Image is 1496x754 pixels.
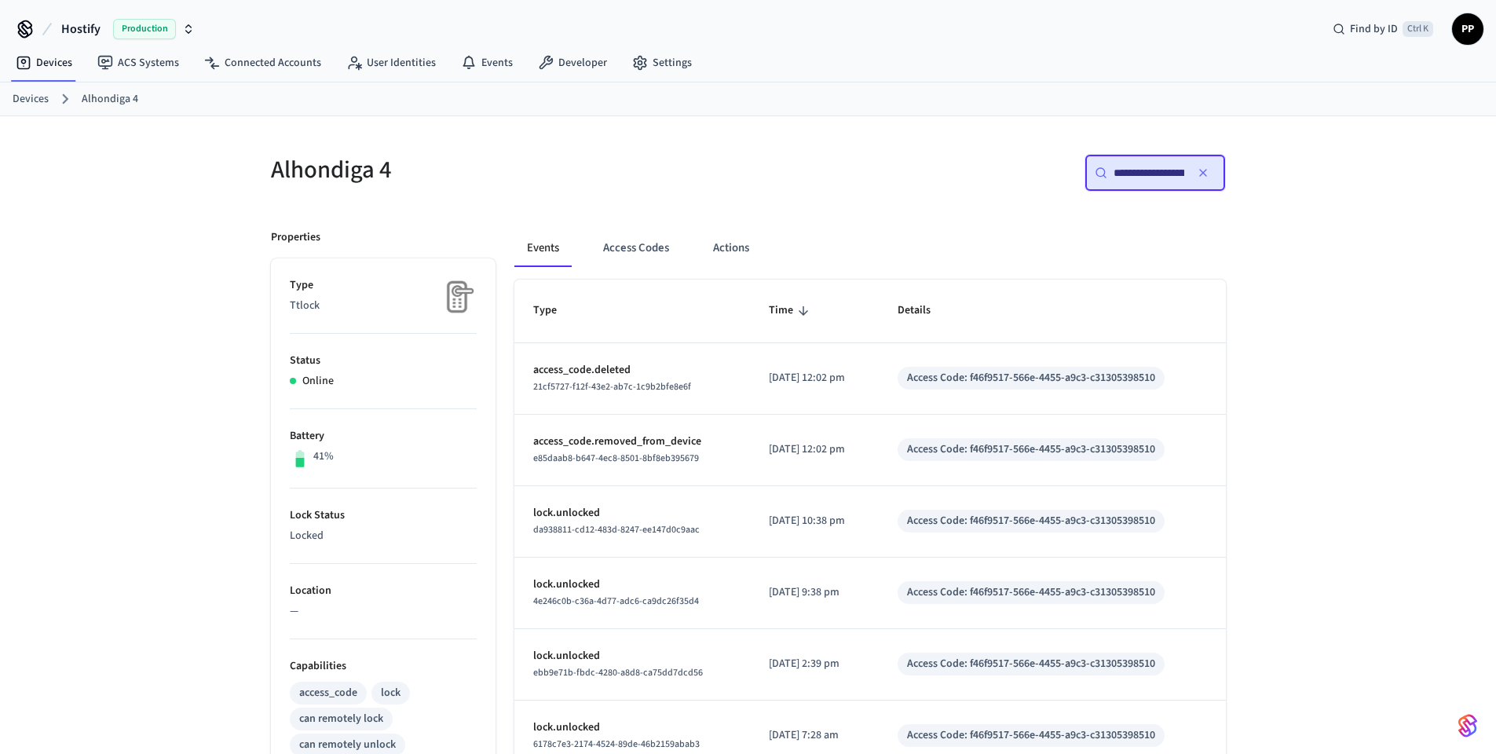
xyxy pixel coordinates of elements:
[769,727,861,744] p: [DATE] 7:28 am
[3,49,85,77] a: Devices
[1458,713,1477,738] img: SeamLogoGradient.69752ec5.svg
[907,513,1155,529] div: Access Code: f46f9517-566e-4455-a9c3-c31305398510
[290,298,477,314] p: Ttlock
[61,20,101,38] span: Hostify
[381,685,401,701] div: lock
[334,49,448,77] a: User Identities
[271,229,320,246] p: Properties
[290,277,477,294] p: Type
[769,513,861,529] p: [DATE] 10:38 pm
[533,595,699,608] span: 4e246c0b-c36a-4d77-adc6-ca9dc26f35d4
[591,229,682,267] button: Access Codes
[113,19,176,39] span: Production
[769,370,861,386] p: [DATE] 12:02 pm
[907,441,1155,458] div: Access Code: f46f9517-566e-4455-a9c3-c31305398510
[533,362,731,379] p: access_code.deleted
[769,298,814,323] span: Time
[769,441,861,458] p: [DATE] 12:02 pm
[514,229,572,267] button: Events
[769,656,861,672] p: [DATE] 2:39 pm
[533,648,731,664] p: lock.unlocked
[620,49,704,77] a: Settings
[907,727,1155,744] div: Access Code: f46f9517-566e-4455-a9c3-c31305398510
[1350,21,1398,37] span: Find by ID
[514,229,1226,267] div: ant example
[299,685,357,701] div: access_code
[290,658,477,675] p: Capabilities
[299,737,396,753] div: can remotely unlock
[533,738,700,751] span: 6178c7e3-2174-4524-89de-46b2159abab3
[290,583,477,599] p: Location
[1320,15,1446,43] div: Find by IDCtrl K
[700,229,762,267] button: Actions
[533,434,731,450] p: access_code.removed_from_device
[1403,21,1433,37] span: Ctrl K
[271,154,739,186] h5: Alhondiga 4
[302,373,334,390] p: Online
[437,277,477,317] img: Placeholder Lock Image
[13,91,49,108] a: Devices
[82,91,138,108] a: Alhondiga 4
[290,428,477,445] p: Battery
[907,584,1155,601] div: Access Code: f46f9517-566e-4455-a9c3-c31305398510
[299,711,383,727] div: can remotely lock
[290,603,477,620] p: —
[1454,15,1482,43] span: PP
[533,523,700,536] span: da938811-cd12-483d-8247-ee147d0c9aac
[192,49,334,77] a: Connected Accounts
[769,584,861,601] p: [DATE] 9:38 pm
[533,298,577,323] span: Type
[533,719,731,736] p: lock.unlocked
[533,666,703,679] span: ebb9e71b-fbdc-4280-a8d8-ca75dd7dcd56
[533,576,731,593] p: lock.unlocked
[533,505,731,522] p: lock.unlocked
[525,49,620,77] a: Developer
[1452,13,1483,45] button: PP
[290,507,477,524] p: Lock Status
[533,452,699,465] span: e85daab8-b647-4ec8-8501-8bf8eb395679
[85,49,192,77] a: ACS Systems
[898,298,951,323] span: Details
[533,380,691,393] span: 21cf5727-f12f-43e2-ab7c-1c9b2bfe8e6f
[290,353,477,369] p: Status
[907,656,1155,672] div: Access Code: f46f9517-566e-4455-a9c3-c31305398510
[313,448,334,465] p: 41%
[290,528,477,544] p: Locked
[448,49,525,77] a: Events
[907,370,1155,386] div: Access Code: f46f9517-566e-4455-a9c3-c31305398510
